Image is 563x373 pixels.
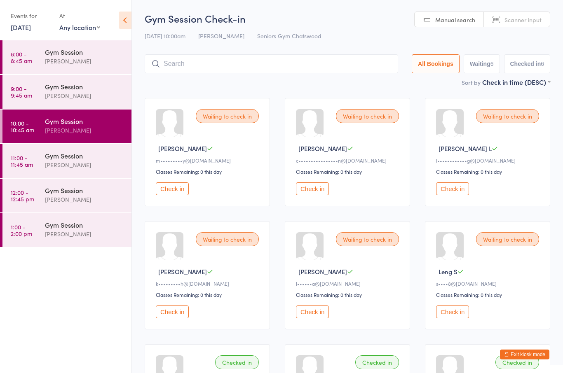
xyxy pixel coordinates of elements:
div: [PERSON_NAME] [45,160,124,170]
div: k•••••••••h@[DOMAIN_NAME] [156,280,261,287]
a: [DATE] [11,23,31,32]
span: [PERSON_NAME] [198,32,244,40]
div: Checked in [215,355,259,369]
a: 1:00 -2:00 pmGym Session[PERSON_NAME] [2,213,131,247]
span: Manual search [435,16,475,24]
span: [PERSON_NAME] [158,144,207,153]
div: Classes Remaining: 0 this day [296,168,401,175]
span: Seniors Gym Chatswood [257,32,321,40]
button: All Bookings [412,54,460,73]
div: At [59,9,100,23]
time: 9:00 - 9:45 am [11,85,32,98]
div: c••••••••••••••••n@[DOMAIN_NAME] [296,157,401,164]
div: Classes Remaining: 0 this day [156,168,261,175]
button: Waiting6 [464,54,500,73]
span: [PERSON_NAME] [298,267,347,276]
span: [DATE] 10:00am [145,32,185,40]
div: Gym Session [45,117,124,126]
div: Classes Remaining: 0 this day [296,291,401,298]
div: Waiting to check in [336,232,399,246]
div: m•••••••••y@[DOMAIN_NAME] [156,157,261,164]
button: Check in [296,305,329,318]
div: [PERSON_NAME] [45,126,124,135]
div: Waiting to check in [476,109,539,123]
div: Classes Remaining: 0 this day [436,291,542,298]
time: 11:00 - 11:45 am [11,154,33,168]
button: Checked in6 [504,54,551,73]
span: [PERSON_NAME] [158,267,207,276]
div: 6 [490,61,494,67]
span: Leng S [439,267,457,276]
div: Gym Session [45,82,124,91]
a: 12:00 -12:45 pmGym Session[PERSON_NAME] [2,179,131,212]
a: 8:00 -8:45 amGym Session[PERSON_NAME] [2,40,131,74]
a: 11:00 -11:45 amGym Session[PERSON_NAME] [2,144,131,178]
div: s••••8@[DOMAIN_NAME] [436,280,542,287]
button: Check in [156,305,189,318]
div: Waiting to check in [476,232,539,246]
span: [PERSON_NAME] [298,144,347,153]
div: [PERSON_NAME] [45,91,124,100]
div: l••••••••••••g@[DOMAIN_NAME] [436,157,542,164]
span: [PERSON_NAME] L [439,144,492,153]
time: 1:00 - 2:00 pm [11,224,32,237]
div: Gym Session [45,186,124,195]
h2: Gym Session Check-in [145,12,550,25]
div: Check in time (DESC) [482,77,550,86]
time: 12:00 - 12:45 pm [11,189,34,202]
button: Exit kiosk mode [500,350,549,359]
button: Check in [156,182,189,195]
time: 8:00 - 8:45 am [11,51,32,64]
span: Scanner input [504,16,542,24]
time: 10:00 - 10:45 am [11,120,34,133]
a: 10:00 -10:45 amGym Session[PERSON_NAME] [2,110,131,143]
div: 6 [541,61,544,67]
div: Checked in [355,355,399,369]
label: Sort by [462,78,481,86]
button: Check in [436,305,469,318]
div: Events for [11,9,51,23]
div: Classes Remaining: 0 this day [436,168,542,175]
div: Checked in [495,355,539,369]
div: Classes Remaining: 0 this day [156,291,261,298]
button: Check in [436,182,469,195]
div: Waiting to check in [196,109,259,123]
div: Gym Session [45,220,124,229]
button: Check in [296,182,329,195]
div: Gym Session [45,47,124,56]
div: [PERSON_NAME] [45,56,124,66]
div: Waiting to check in [336,109,399,123]
div: [PERSON_NAME] [45,229,124,239]
div: l••••••a@[DOMAIN_NAME] [296,280,401,287]
div: Any location [59,23,100,32]
div: Waiting to check in [196,232,259,246]
input: Search [145,54,398,73]
div: Gym Session [45,151,124,160]
div: [PERSON_NAME] [45,195,124,204]
a: 9:00 -9:45 amGym Session[PERSON_NAME] [2,75,131,109]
